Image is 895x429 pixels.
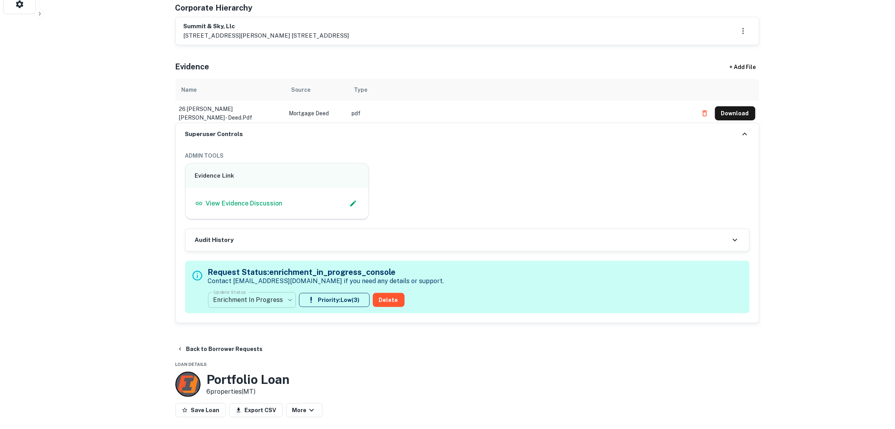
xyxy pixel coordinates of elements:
[299,293,370,307] button: Priority:Low(3)
[175,2,253,14] h5: Corporate Hierarchy
[348,101,694,126] td: pdf
[715,106,755,120] button: Download
[185,130,243,139] h6: Superuser Controls
[184,22,349,31] h6: summit & sky, llc
[175,79,285,101] th: Name
[208,289,296,311] div: Enrichment In Progress
[207,372,290,387] h3: Portfolio Loan
[354,85,368,95] div: Type
[348,79,694,101] th: Type
[175,101,285,126] td: 26 [PERSON_NAME] [PERSON_NAME] - deed.pdf
[184,31,349,40] p: [STREET_ADDRESS][PERSON_NAME] [STREET_ADDRESS]
[182,85,197,95] div: Name
[698,107,712,120] button: Delete file
[174,342,266,356] button: Back to Borrower Requests
[195,171,359,180] h6: Evidence Link
[195,236,234,245] h6: Audit History
[373,293,405,307] button: Delete
[285,101,348,126] td: Mortgage Deed
[285,79,348,101] th: Source
[195,199,283,208] a: View Evidence Discussion
[347,198,359,209] button: Edit Slack Link
[213,289,246,295] label: Update Status
[856,366,895,404] iframe: Chat Widget
[175,61,210,73] h5: Evidence
[292,85,311,95] div: Source
[206,199,283,208] p: View Evidence Discussion
[229,403,283,417] button: Export CSV
[286,403,323,417] button: More
[208,266,444,278] h5: Request Status: enrichment_in_progress_console
[175,362,207,367] span: Loan Details
[185,151,749,160] h6: ADMIN TOOLS
[207,387,290,396] p: 6 properties (MT)
[175,403,226,417] button: Save Loan
[208,276,444,286] p: Contact [EMAIL_ADDRESS][DOMAIN_NAME] if you need any details or support.
[715,60,770,74] div: + Add File
[175,79,759,123] div: scrollable content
